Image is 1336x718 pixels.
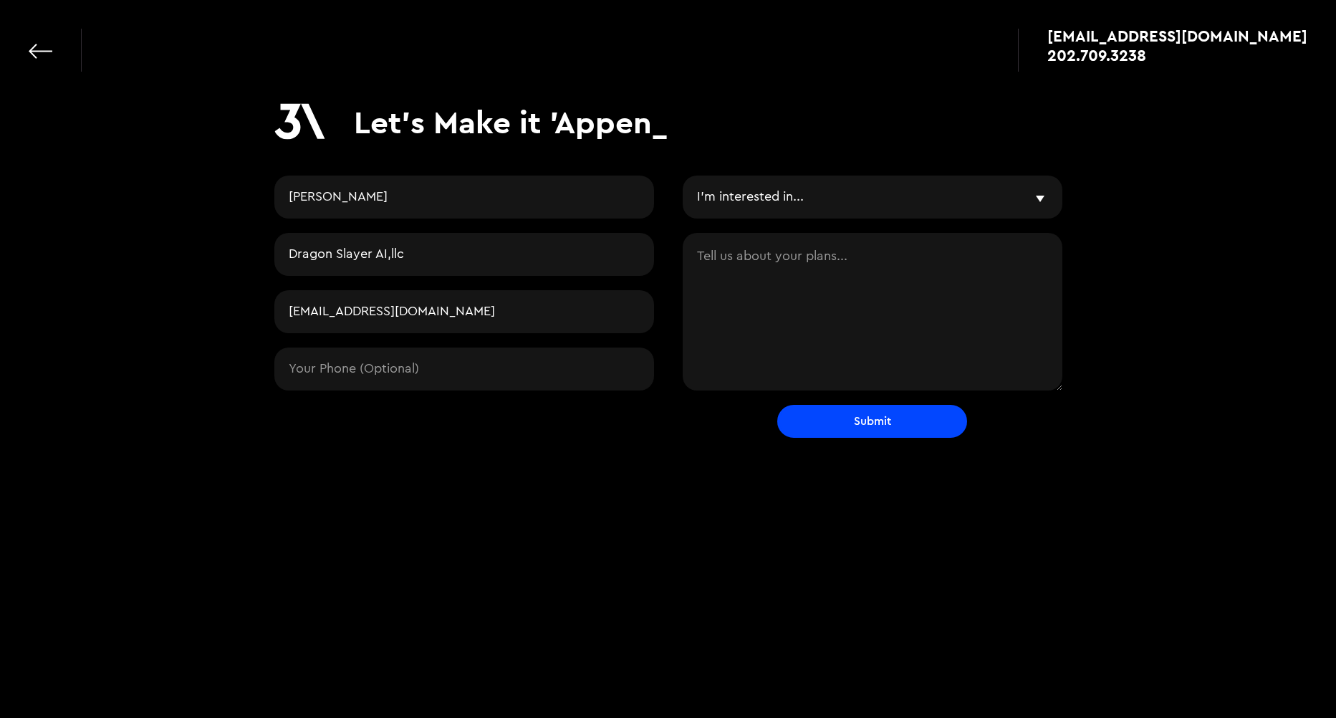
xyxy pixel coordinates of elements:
[274,348,654,391] input: Your Phone (Optional)
[274,176,1062,438] form: Contact Request
[274,290,654,333] input: Your Email
[1047,48,1146,62] div: 202.709.3238
[777,405,967,438] input: Submit
[1047,48,1307,62] a: 202.709.3238
[274,176,654,219] input: Your Name
[354,103,668,141] h1: Let's Make it 'Appen_
[274,233,654,276] input: Company Name
[1047,29,1307,43] a: [EMAIL_ADDRESS][DOMAIN_NAME]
